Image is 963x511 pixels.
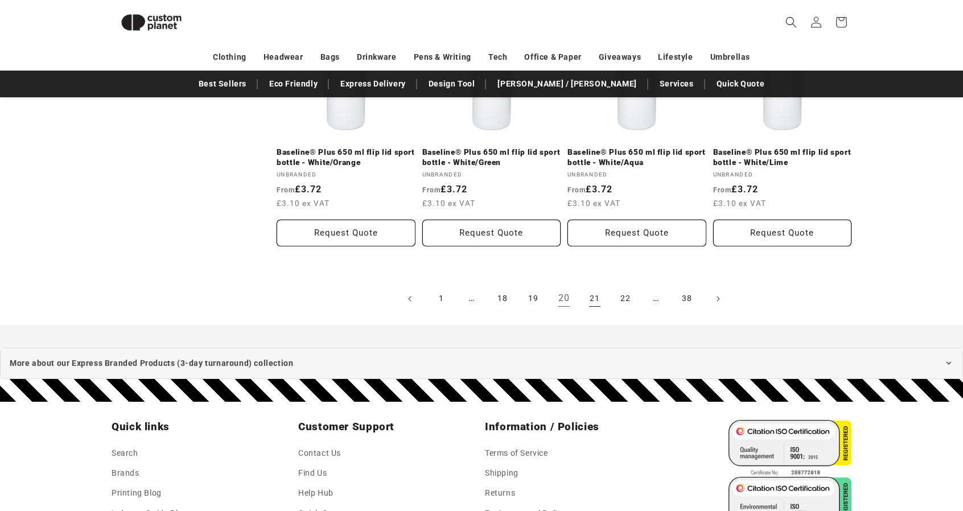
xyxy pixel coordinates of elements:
a: Drinkware [357,47,396,67]
h2: Customer Support [298,420,478,434]
a: Returns [485,483,515,503]
a: Express Delivery [335,74,411,94]
a: Lifestyle [658,47,693,67]
a: Design Tool [423,74,481,94]
a: Baseline® Plus 650 ml flip lid sport bottle - White/Aqua [567,147,706,167]
a: Terms of Service [485,446,548,463]
h2: Quick links [112,420,291,434]
span: More about our Express Branded Products (3-day turnaround) collection [10,356,293,370]
a: [PERSON_NAME] / [PERSON_NAME] [492,74,642,94]
a: Headwear [264,47,303,67]
a: Giveaways [599,47,641,67]
a: Baseline® Plus 650 ml flip lid sport bottle - White/Lime [713,147,852,167]
a: Office & Paper [524,47,581,67]
img: Custom Planet [112,5,191,40]
a: Page 19 [521,286,546,311]
a: Quick Quote [711,74,771,94]
a: Contact Us [298,446,341,463]
summary: Search [779,10,804,35]
a: Eco Friendly [264,74,323,94]
span: … [459,286,484,311]
button: Request Quote [277,220,415,246]
a: Printing Blog [112,483,162,503]
a: Help Hub [298,483,334,503]
span: … [644,286,669,311]
a: Baseline® Plus 650 ml flip lid sport bottle - White/Orange [277,147,415,167]
a: Page 20 [552,286,577,311]
a: Previous page [398,286,423,311]
a: Search [112,446,138,463]
a: Page 22 [613,286,638,311]
a: Umbrellas [710,47,750,67]
a: Pens & Writing [414,47,471,67]
a: Page 38 [674,286,699,311]
img: ISO 9001 Certified [729,420,851,477]
a: Next page [705,286,730,311]
a: Find Us [298,463,327,483]
a: Bags [320,47,340,67]
a: Page 1 [429,286,454,311]
button: Request Quote [422,220,561,246]
h2: Information / Policies [485,420,665,434]
button: Request Quote [567,220,706,246]
a: Baseline® Plus 650 ml flip lid sport bottle - White/Green [422,147,561,167]
iframe: Chat Widget [773,388,963,511]
button: Request Quote [713,220,852,246]
a: Services [654,74,699,94]
a: Clothing [213,47,246,67]
a: Shipping [485,463,518,483]
a: Tech [488,47,507,67]
a: Best Sellers [193,74,252,94]
a: Page 18 [490,286,515,311]
a: Brands [112,463,139,483]
a: Page 21 [582,286,607,311]
nav: Pagination [277,286,851,311]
